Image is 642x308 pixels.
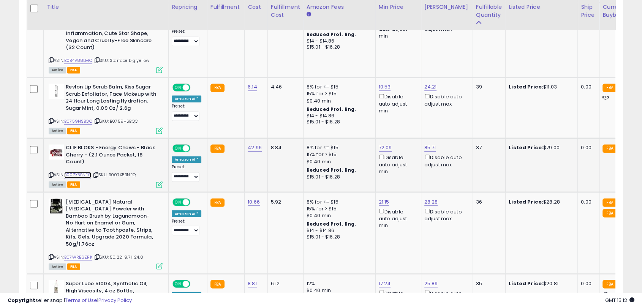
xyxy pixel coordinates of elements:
div: Listed Price [509,3,574,11]
div: $15.01 - $16.28 [307,174,370,180]
small: Amazon Fees. [307,11,311,18]
span: All listings currently available for purchase on Amazon [49,128,66,134]
div: Disable auto adjust min [379,92,415,114]
span: OFF [189,145,201,152]
a: 10.53 [379,83,391,91]
div: [PERSON_NAME] [424,3,470,11]
div: Fulfillable Quantity [476,3,502,19]
small: FBA [602,144,617,153]
img: 31TcZy5STJL._SL40_.jpg [49,280,64,295]
small: FBA [210,280,225,288]
div: $0.40 min [307,158,370,165]
span: All listings currently available for purchase on Amazon [49,67,66,73]
span: ON [173,84,183,91]
strong: Copyright [8,297,35,304]
a: 24.21 [424,83,437,91]
div: Title [47,3,165,11]
a: B007X5BNFQ [64,172,91,178]
a: 8.81 [248,280,257,287]
div: Preset: [172,104,201,121]
b: Reduced Prof. Rng. [307,106,356,112]
div: 15% for > $15 [307,90,370,97]
span: | SKU: Starface big yellow [93,57,149,63]
small: FBA [602,209,617,217]
div: 8% for <= $15 [307,198,370,205]
b: Revlon Lip Scrub Balm, Kiss Sugar Scrub Exfoliator, Face Makeup with 24 Hour Long Lasting Hydrati... [66,84,158,114]
small: FBA [210,84,225,92]
div: Repricing [172,3,204,11]
div: $14 - $14.86 [307,227,370,234]
b: Starface World Hydro-Stars Big Yellow, Hydrocolloid Pimple Patches, Absorb Fluid and Reduce Infla... [66,9,158,53]
div: 37 [476,144,500,151]
b: CLIF BLOKS - Energy Chews - Black Cherry - (2.1 Ounce Packet, 18 Count) [66,144,158,167]
div: ASIN: [49,198,163,269]
div: 36 [476,198,500,205]
a: 28.28 [424,198,438,205]
div: $11.03 [509,84,572,90]
span: All listings currently available for purchase on Amazon [49,263,66,270]
div: $15.01 - $16.28 [307,44,370,51]
a: B0759HSBQC [64,118,92,125]
div: 15% for > $15 [307,205,370,212]
small: FBA [210,198,225,207]
div: Preset: [172,218,201,235]
div: 5.92 [271,198,297,205]
div: $79.00 [509,144,572,151]
div: $0.40 min [307,212,370,219]
div: Cost [248,3,264,11]
div: Current Buybox Price [602,3,642,19]
b: Reduced Prof. Rng. [307,31,356,38]
small: FBA [602,198,617,207]
span: FBA [67,263,80,270]
small: FBA [210,144,225,153]
div: 35 [476,280,500,287]
div: Ship Price [581,3,596,19]
div: ASIN: [49,84,163,133]
div: 39 [476,84,500,90]
div: Preset: [172,164,201,182]
a: B07WRB6ZRK [64,254,92,260]
div: 8% for <= $15 [307,84,370,90]
a: 21.15 [379,198,389,205]
a: 10.66 [248,198,260,205]
div: 0.00 [581,280,593,287]
b: Listed Price: [509,144,543,151]
div: $0.40 min [307,98,370,104]
span: ON [173,281,183,287]
a: 17.24 [379,280,391,287]
span: OFF [189,199,201,205]
div: 4.46 [271,84,297,90]
div: 12% [307,280,370,287]
a: 25.89 [424,280,438,287]
b: Reduced Prof. Rng. [307,220,356,227]
span: 2025-10-8 15:12 GMT [605,297,634,304]
div: Min Price [379,3,418,11]
b: Listed Price: [509,83,543,90]
div: 0.00 [581,144,593,151]
div: Amazon AI * [172,210,201,217]
img: 3165YiRlcNL._SL40_.jpg [49,84,64,99]
div: Amazon AI * [172,95,201,102]
span: | SKU: B007X5BNFQ [92,172,136,178]
a: 6.14 [248,83,257,91]
div: 8.84 [271,144,297,151]
img: 41P1VbySC8L._SL40_.jpg [49,144,64,160]
span: FBA [67,67,80,73]
small: FBA [602,280,617,288]
div: $28.28 [509,198,572,205]
a: 85.71 [424,144,436,152]
div: 0.00 [581,198,593,205]
span: | SKU: 50.22-9.71-24.0 [93,254,143,260]
div: 6.12 [271,280,297,287]
span: ON [173,145,183,152]
div: $14 - $14.86 [307,38,370,44]
div: ASIN: [49,144,163,186]
b: Listed Price: [509,198,543,205]
a: 72.09 [379,144,392,152]
div: $20.81 [509,280,572,287]
div: Disable auto adjust min [379,207,415,229]
div: 8% for <= $15 [307,144,370,151]
div: Disable auto adjust min [379,153,415,175]
div: 15% for > $15 [307,151,370,158]
div: Disable auto adjust max [424,92,467,107]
